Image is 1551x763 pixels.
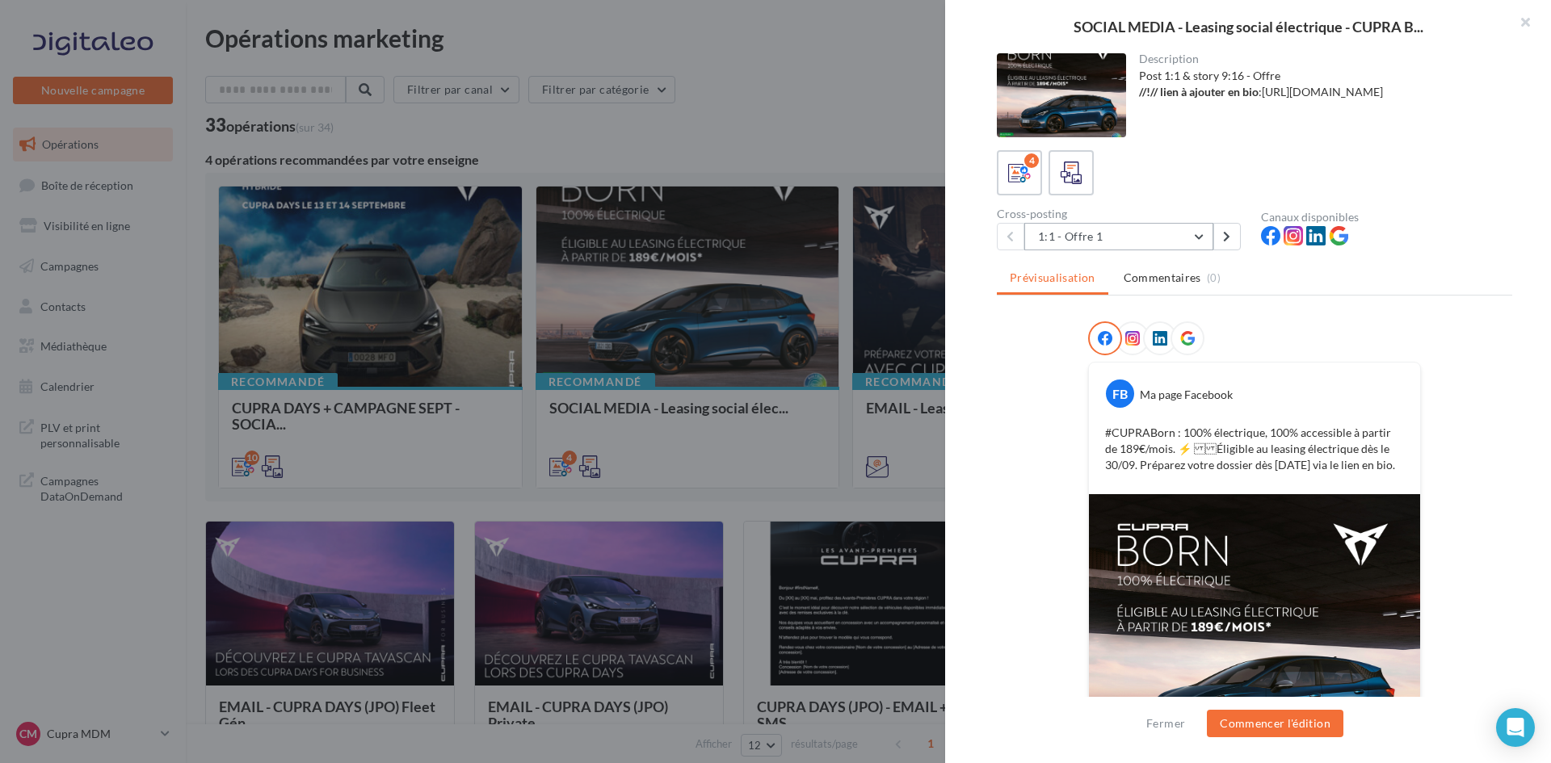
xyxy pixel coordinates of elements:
strong: //!// lien à ajouter en bio [1139,85,1259,99]
span: (0) [1207,271,1221,284]
div: Open Intercom Messenger [1496,708,1535,747]
div: Canaux disponibles [1261,212,1512,223]
div: Ma page Facebook [1140,387,1233,403]
span: SOCIAL MEDIA - Leasing social électrique - CUPRA B... [1074,19,1423,34]
div: Post 1:1 & story 9:16 - Offre : [1139,68,1500,100]
p: #CUPRABorn : 100% électrique, 100% accessible à partir de 189€/mois. ⚡️ Éligible au leasing élect... [1105,425,1404,473]
span: Commentaires [1124,270,1201,286]
a: [URL][DOMAIN_NAME] [1262,85,1383,99]
div: Description [1139,53,1500,65]
button: 1:1 - Offre 1 [1024,223,1213,250]
div: FB [1106,379,1134,408]
button: Fermer [1140,714,1192,733]
div: 4 [1024,153,1039,168]
button: Commencer l'édition [1207,710,1343,737]
div: Cross-posting [997,208,1248,220]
